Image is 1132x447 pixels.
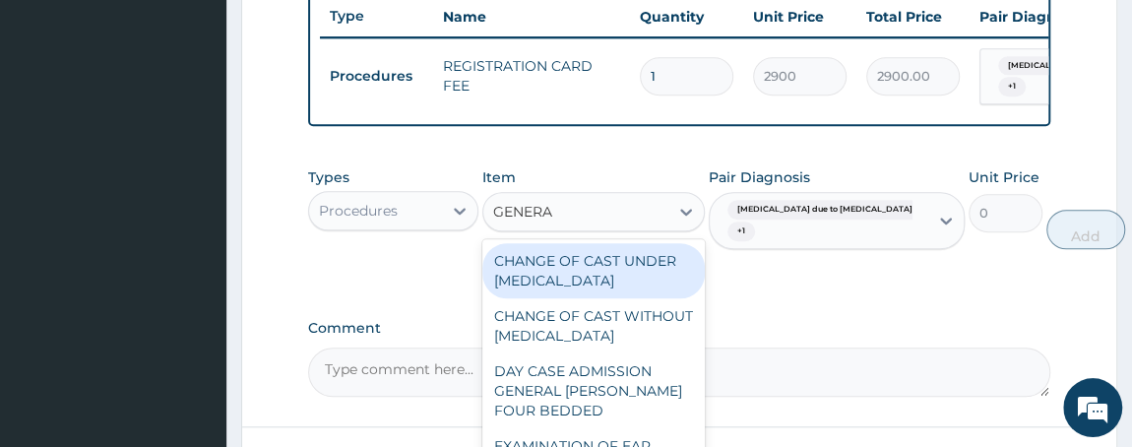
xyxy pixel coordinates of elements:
span: [MEDICAL_DATA] due to [MEDICAL_DATA] falc... [727,200,945,220]
label: Types [308,169,349,186]
label: Comment [308,320,1051,337]
label: Item [482,167,516,187]
div: Procedures [319,201,398,221]
button: Add [1046,210,1125,249]
div: Chat with us now [102,110,331,136]
td: Procedures [320,58,433,95]
img: d_794563401_company_1708531726252_794563401 [36,98,80,148]
span: We're online! [114,111,272,310]
div: CHANGE OF CAST WITHOUT [MEDICAL_DATA] [482,298,705,353]
span: + 1 [727,222,755,241]
span: + 1 [998,77,1026,96]
textarea: Type your message and hit 'Enter' [10,265,375,334]
div: DAY CASE ADMISSION GENERAL [PERSON_NAME] FOUR BEDDED [482,353,705,428]
label: Unit Price [969,167,1039,187]
td: REGISTRATION CARD FEE [433,46,630,105]
div: CHANGE OF CAST UNDER [MEDICAL_DATA] [482,243,705,298]
label: Pair Diagnosis [709,167,810,187]
div: Minimize live chat window [323,10,370,57]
